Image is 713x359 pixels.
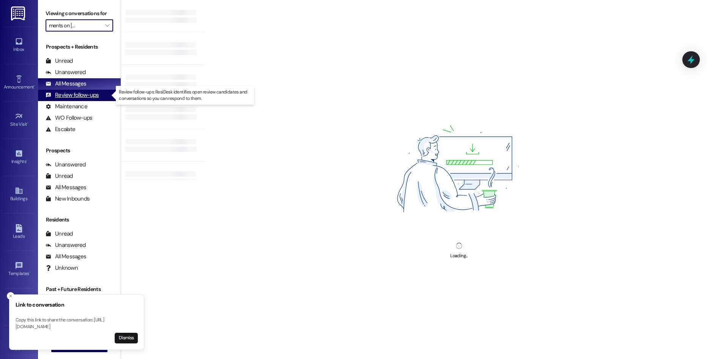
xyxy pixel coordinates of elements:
span: • [34,83,35,89]
span: • [29,270,30,275]
p: Review follow-ups: ResiDesk identifies open review candidates and conversations so you can respon... [119,89,251,102]
div: Unread [46,172,73,180]
div: Unread [46,57,73,65]
h3: Link to conversation [16,301,138,309]
div: New Inbounds [46,195,90,203]
div: Unanswered [46,241,86,249]
a: Leads [4,222,34,242]
div: Escalate [46,125,75,133]
a: Support [4,334,34,354]
i:  [105,22,109,28]
div: Prospects + Residents [38,43,121,51]
div: Past + Future Residents [38,285,121,293]
a: Buildings [4,184,34,205]
div: All Messages [46,183,86,191]
div: Unanswered [46,68,86,76]
div: Residents [38,216,121,224]
div: Review follow-ups [46,91,99,99]
div: Loading... [450,252,467,260]
input: All communities [49,19,101,32]
p: Copy this link to share the conversation: [URL][DOMAIN_NAME] [16,317,138,330]
button: Close toast [7,292,14,300]
a: Templates • [4,259,34,280]
a: Inbox [4,35,34,55]
a: Site Visit • [4,110,34,130]
div: WO Follow-ups [46,114,92,122]
div: All Messages [46,253,86,261]
span: • [26,158,27,163]
button: Dismiss [115,333,138,343]
div: Unanswered [46,161,86,169]
span: • [27,120,28,126]
a: Account [4,296,34,317]
div: Unknown [46,264,78,272]
div: Maintenance [46,103,87,111]
a: Insights • [4,147,34,168]
div: All Messages [46,80,86,88]
img: ResiDesk Logo [11,6,27,21]
div: Unread [46,230,73,238]
div: Prospects [38,147,121,155]
label: Viewing conversations for [46,8,113,19]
